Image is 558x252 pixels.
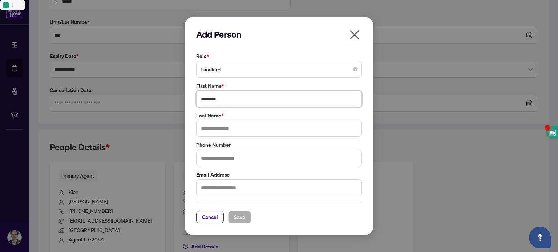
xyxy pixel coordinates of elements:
h2: Add Person [196,29,362,40]
button: Cancel [196,211,224,223]
span: Cancel [202,211,218,223]
img: logo.svg [3,2,9,8]
span: Landlord [201,62,357,76]
label: Last Name [196,112,362,120]
span: close-circle [353,67,357,71]
span: close [349,29,360,41]
label: Phone Number [196,141,362,149]
label: Role [196,52,362,60]
label: First Name [196,82,362,90]
label: Email Address [196,171,362,179]
button: Open asap [529,227,551,248]
img: search.svg [16,2,22,8]
button: Save [228,211,251,223]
